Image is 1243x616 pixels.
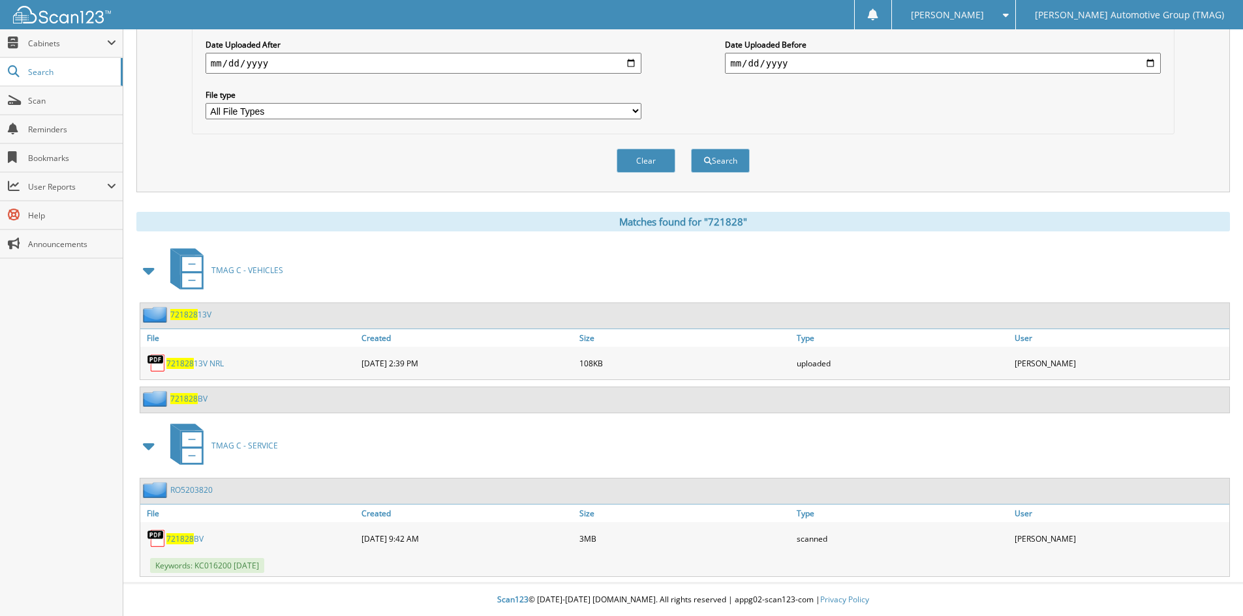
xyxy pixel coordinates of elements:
[206,39,641,50] label: Date Uploaded After
[170,393,198,404] span: 721828
[617,149,675,173] button: Clear
[793,329,1011,347] a: Type
[166,358,194,369] span: 721828
[1011,329,1229,347] a: User
[206,53,641,74] input: start
[1178,553,1243,616] iframe: Chat Widget
[28,153,116,164] span: Bookmarks
[147,529,166,548] img: PDF.png
[576,350,794,376] div: 108KB
[1011,505,1229,522] a: User
[691,149,750,173] button: Search
[28,124,116,135] span: Reminders
[28,181,107,192] span: User Reports
[166,533,204,544] a: 721828BV
[211,265,283,276] span: TMAG C - VEHICLES
[358,505,576,522] a: Created
[820,594,869,605] a: Privacy Policy
[162,420,278,471] a: TMAG C - SERVICE
[497,594,529,605] span: Scan123
[13,6,111,23] img: scan123-logo-white.svg
[140,329,358,347] a: File
[170,309,198,320] span: 721828
[28,95,116,106] span: Scan
[725,39,1161,50] label: Date Uploaded Before
[136,212,1230,231] div: Matches found for "721828"
[206,89,641,100] label: File type
[166,533,194,544] span: 721828
[147,353,166,373] img: PDF.png
[358,329,576,347] a: Created
[793,350,1011,376] div: uploaded
[211,440,278,451] span: TMAG C - SERVICE
[1011,525,1229,551] div: [PERSON_NAME]
[28,38,107,49] span: Cabinets
[28,66,114,78] span: Search
[170,393,207,404] a: 721828BV
[358,350,576,376] div: [DATE] 2:39 PM
[576,329,794,347] a: Size
[793,505,1011,522] a: Type
[170,309,211,320] a: 72182813V
[150,558,264,573] span: Keywords: KC016200 [DATE]
[1011,350,1229,376] div: [PERSON_NAME]
[28,239,116,250] span: Announcements
[123,584,1243,616] div: © [DATE]-[DATE] [DOMAIN_NAME]. All rights reserved | appg02-scan123-com |
[170,484,213,495] a: RO5203820
[140,505,358,522] a: File
[793,525,1011,551] div: scanned
[576,505,794,522] a: Size
[28,210,116,221] span: Help
[166,358,224,369] a: 72182813V NRL
[162,244,283,296] a: TMAG C - VEHICLES
[576,525,794,551] div: 3MB
[1035,11,1224,19] span: [PERSON_NAME] Automotive Group (TMAG)
[725,53,1161,74] input: end
[911,11,984,19] span: [PERSON_NAME]
[143,482,170,498] img: folder2.png
[358,525,576,551] div: [DATE] 9:42 AM
[143,306,170,323] img: folder2.png
[143,390,170,407] img: folder2.png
